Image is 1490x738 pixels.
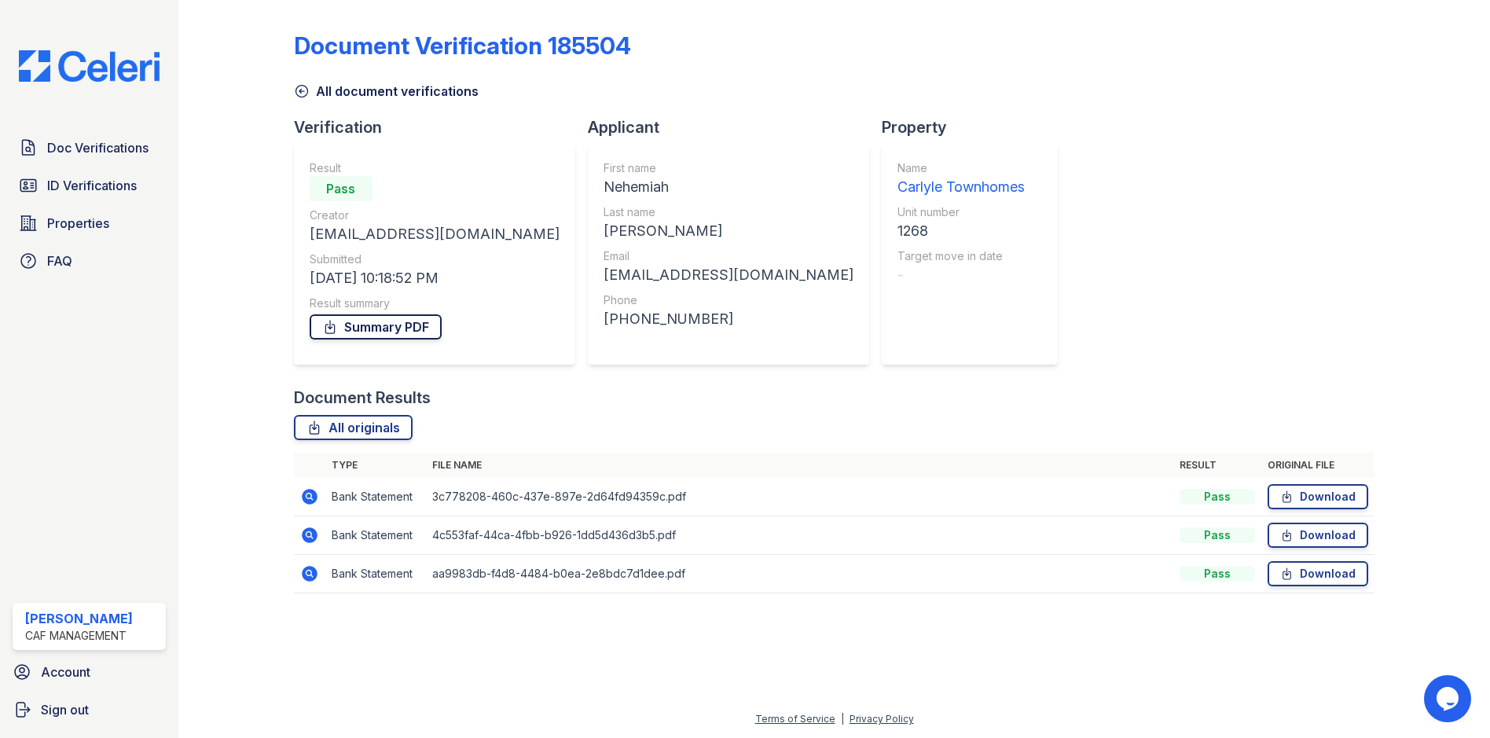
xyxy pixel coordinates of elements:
[426,453,1174,478] th: File name
[6,50,172,82] img: CE_Logo_Blue-a8612792a0a2168367f1c8372b55b34899dd931a85d93a1a3d3e32e68fde9ad4.png
[841,713,844,725] div: |
[310,267,560,289] div: [DATE] 10:18:52 PM
[604,308,853,330] div: [PHONE_NUMBER]
[1424,675,1474,722] iframe: chat widget
[13,245,166,277] a: FAQ
[13,132,166,163] a: Doc Verifications
[47,252,72,270] span: FAQ
[897,204,1025,220] div: Unit number
[604,220,853,242] div: [PERSON_NAME]
[294,116,588,138] div: Verification
[25,609,133,628] div: [PERSON_NAME]
[325,555,426,593] td: Bank Statement
[294,82,479,101] a: All document verifications
[897,160,1025,176] div: Name
[310,207,560,223] div: Creator
[47,138,149,157] span: Doc Verifications
[325,478,426,516] td: Bank Statement
[310,314,442,340] a: Summary PDF
[310,296,560,311] div: Result summary
[1268,561,1368,586] a: Download
[1180,566,1255,582] div: Pass
[325,516,426,555] td: Bank Statement
[310,223,560,245] div: [EMAIL_ADDRESS][DOMAIN_NAME]
[325,453,426,478] th: Type
[755,713,835,725] a: Terms of Service
[6,694,172,725] a: Sign out
[897,264,1025,286] div: -
[604,264,853,286] div: [EMAIL_ADDRESS][DOMAIN_NAME]
[47,176,137,195] span: ID Verifications
[882,116,1070,138] div: Property
[1261,453,1374,478] th: Original file
[1180,527,1255,543] div: Pass
[310,160,560,176] div: Result
[41,700,89,719] span: Sign out
[850,713,914,725] a: Privacy Policy
[41,663,90,681] span: Account
[897,176,1025,198] div: Carlyle Townhomes
[1268,523,1368,548] a: Download
[897,248,1025,264] div: Target move in date
[588,116,882,138] div: Applicant
[47,214,109,233] span: Properties
[897,160,1025,198] a: Name Carlyle Townhomes
[294,31,631,60] div: Document Verification 185504
[604,292,853,308] div: Phone
[13,207,166,239] a: Properties
[1173,453,1261,478] th: Result
[604,204,853,220] div: Last name
[897,220,1025,242] div: 1268
[310,176,372,201] div: Pass
[426,555,1174,593] td: aa9983db-f4d8-4484-b0ea-2e8bdc7d1dee.pdf
[604,160,853,176] div: First name
[604,176,853,198] div: Nehemiah
[310,252,560,267] div: Submitted
[13,170,166,201] a: ID Verifications
[1268,484,1368,509] a: Download
[426,516,1174,555] td: 4c553faf-44ca-4fbb-b926-1dd5d436d3b5.pdf
[6,656,172,688] a: Account
[294,415,413,440] a: All originals
[1180,489,1255,505] div: Pass
[604,248,853,264] div: Email
[294,387,431,409] div: Document Results
[25,628,133,644] div: CAF Management
[426,478,1174,516] td: 3c778208-460c-437e-897e-2d64fd94359c.pdf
